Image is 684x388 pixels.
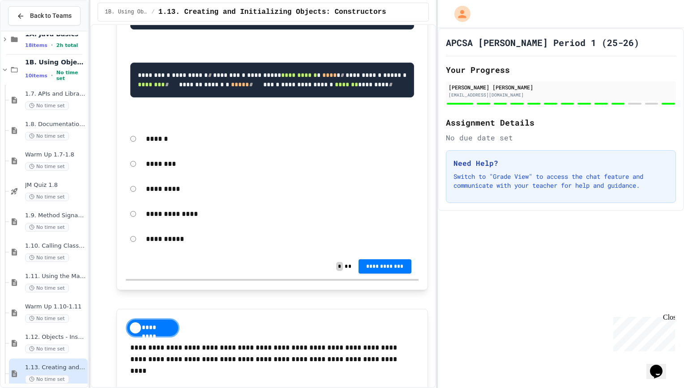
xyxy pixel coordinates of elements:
[445,4,473,24] div: My Account
[446,63,676,76] h2: Your Progress
[25,132,69,140] span: No time set
[25,314,69,323] span: No time set
[25,242,86,250] span: 1.10. Calling Class Methods
[158,7,386,17] span: 1.13. Creating and Initializing Objects: Constructors
[25,284,69,292] span: No time set
[105,8,148,16] span: 1B. Using Objects
[25,73,47,79] span: 10 items
[446,132,676,143] div: No due date set
[25,212,86,219] span: 1.9. Method Signatures
[25,162,69,171] span: No time set
[25,42,47,48] span: 18 items
[25,58,86,66] span: 1B. Using Objects
[51,42,53,49] span: •
[25,345,69,353] span: No time set
[453,158,668,169] h3: Need Help?
[8,6,81,25] button: Back to Teams
[25,193,69,201] span: No time set
[25,273,86,280] span: 1.11. Using the Math Class
[25,333,86,341] span: 1.12. Objects - Instances of Classes
[25,90,86,98] span: 1.7. APIs and Libraries
[25,121,86,128] span: 1.8. Documentation with Comments and Preconditions
[152,8,155,16] span: /
[25,375,69,384] span: No time set
[449,83,673,91] div: [PERSON_NAME] [PERSON_NAME]
[446,116,676,129] h2: Assignment Details
[610,313,675,351] iframe: chat widget
[25,151,86,159] span: Warm Up 1.7-1.8
[25,364,86,371] span: 1.13. Creating and Initializing Objects: Constructors
[4,4,62,57] div: Chat with us now!Close
[453,172,668,190] p: Switch to "Grade View" to access the chat feature and communicate with your teacher for help and ...
[646,352,675,379] iframe: chat widget
[56,70,86,81] span: No time set
[30,11,72,21] span: Back to Teams
[25,223,69,232] span: No time set
[25,303,86,311] span: Warm Up 1.10-1.11
[25,181,86,189] span: JM Quiz 1.8
[449,92,673,98] div: [EMAIL_ADDRESS][DOMAIN_NAME]
[446,36,639,49] h1: APCSA [PERSON_NAME] Period 1 (25-26)
[25,253,69,262] span: No time set
[25,101,69,110] span: No time set
[51,72,53,79] span: •
[56,42,78,48] span: 2h total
